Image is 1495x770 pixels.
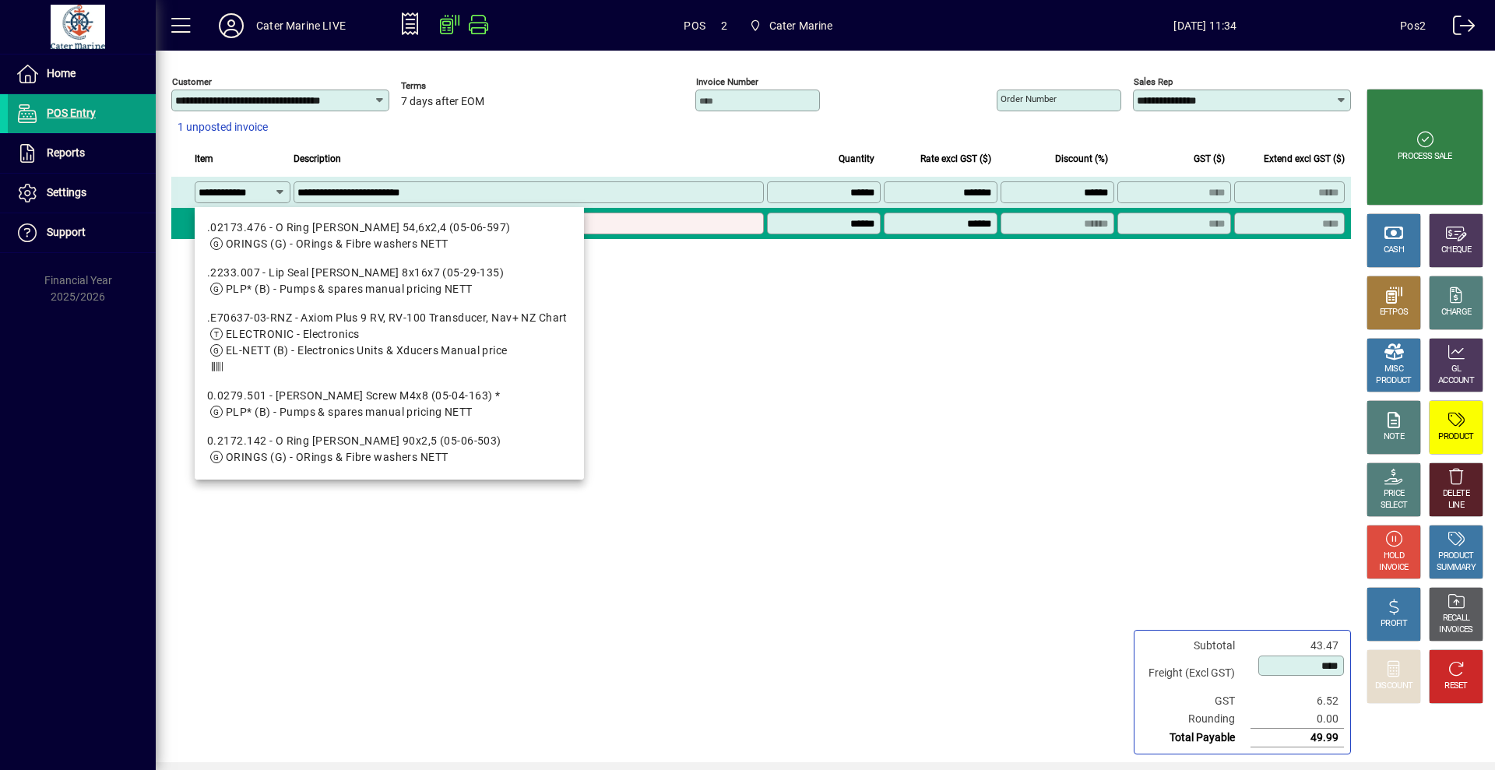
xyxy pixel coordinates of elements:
[401,81,494,91] span: Terms
[1444,680,1468,692] div: RESET
[195,381,584,427] mat-option: 0.0279.501 - Johnson Screw M4x8 (05-04-163) *
[1381,618,1407,630] div: PROFIT
[1441,307,1472,318] div: CHARGE
[47,107,96,119] span: POS Entry
[1384,431,1404,443] div: NOTE
[1251,637,1344,655] td: 43.47
[1001,93,1057,104] mat-label: Order number
[1438,431,1473,443] div: PRODUCT
[171,114,274,142] button: 1 unposted invoice
[172,76,212,87] mat-label: Customer
[1443,613,1470,624] div: RECALL
[684,13,705,38] span: POS
[1400,13,1426,38] div: Pos2
[226,328,360,340] span: ELECTRONIC - Electronics
[195,150,213,167] span: Item
[195,258,584,304] mat-option: .2233.007 - Lip Seal Johnson 8x16x7 (05-29-135)
[1448,500,1464,512] div: LINE
[1141,692,1251,710] td: GST
[1384,244,1404,256] div: CASH
[226,344,508,357] span: EL-NETT (B) - Electronics Units & Xducers Manual price
[1251,710,1344,729] td: 0.00
[195,213,584,258] mat-option: .02173.476 - O Ring Johnson 54,6x2,4 (05-06-597)
[195,472,584,517] mat-option: 0.2230.015 - Johnson V-ring (05-19-503
[207,478,572,494] div: 0.2230.015 - [PERSON_NAME] V-ring ([PHONE_NUMBER]
[207,265,572,281] div: .2233.007 - Lip Seal [PERSON_NAME] 8x16x7 (05-29-135)
[47,67,76,79] span: Home
[1384,550,1404,562] div: HOLD
[1451,364,1462,375] div: GL
[195,427,584,472] mat-option: 0.2172.142 - O Ring Johnson 90x2,5 (05-06-503)
[1141,729,1251,747] td: Total Payable
[47,146,85,159] span: Reports
[226,451,448,463] span: ORINGS (G) - ORings & Fibre washers NETT
[1251,729,1344,747] td: 49.99
[743,12,839,40] span: Cater Marine
[294,150,341,167] span: Description
[920,150,991,167] span: Rate excl GST ($)
[1381,500,1408,512] div: SELECT
[1011,13,1401,38] span: [DATE] 11:34
[401,96,484,108] span: 7 days after EOM
[8,134,156,173] a: Reports
[1439,624,1472,636] div: INVOICES
[8,213,156,252] a: Support
[226,237,448,250] span: ORINGS (G) - ORings & Fibre washers NETT
[1194,150,1225,167] span: GST ($)
[1443,488,1469,500] div: DELETE
[1141,710,1251,729] td: Rounding
[8,54,156,93] a: Home
[1251,692,1344,710] td: 6.52
[226,406,473,418] span: PLP* (B) - Pumps & spares manual pricing NETT
[721,13,727,38] span: 2
[207,310,572,326] div: .E70637-03-RNZ - Axiom Plus 9 RV, RV-100 Transducer, Nav+ NZ Chart
[1441,3,1476,54] a: Logout
[1438,375,1474,387] div: ACCOUNT
[1055,150,1108,167] span: Discount (%)
[1379,562,1408,574] div: INVOICE
[1141,655,1251,692] td: Freight (Excl GST)
[47,186,86,199] span: Settings
[1398,151,1452,163] div: PROCESS SALE
[207,220,572,236] div: .02173.476 - O Ring [PERSON_NAME] 54,6x2,4 (05-06-597)
[1375,680,1412,692] div: DISCOUNT
[1264,150,1345,167] span: Extend excl GST ($)
[1134,76,1173,87] mat-label: Sales rep
[256,13,346,38] div: Cater Marine LIVE
[769,13,833,38] span: Cater Marine
[839,150,874,167] span: Quantity
[1441,244,1471,256] div: CHEQUE
[1438,550,1473,562] div: PRODUCT
[1141,637,1251,655] td: Subtotal
[8,174,156,213] a: Settings
[1437,562,1476,574] div: SUMMARY
[178,119,268,135] span: 1 unposted invoice
[1384,488,1405,500] div: PRICE
[206,12,256,40] button: Profile
[47,226,86,238] span: Support
[1380,307,1409,318] div: EFTPOS
[696,76,758,87] mat-label: Invoice number
[207,388,572,404] div: 0.0279.501 - [PERSON_NAME] Screw M4x8 (05-04-163) *
[207,433,572,449] div: 0.2172.142 - O Ring [PERSON_NAME] 90x2,5 (05-06-503)
[1376,375,1411,387] div: PRODUCT
[226,283,473,295] span: PLP* (B) - Pumps & spares manual pricing NETT
[1384,364,1403,375] div: MISC
[195,304,584,381] mat-option: .E70637-03-RNZ - Axiom Plus 9 RV, RV-100 Transducer, Nav+ NZ Chart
